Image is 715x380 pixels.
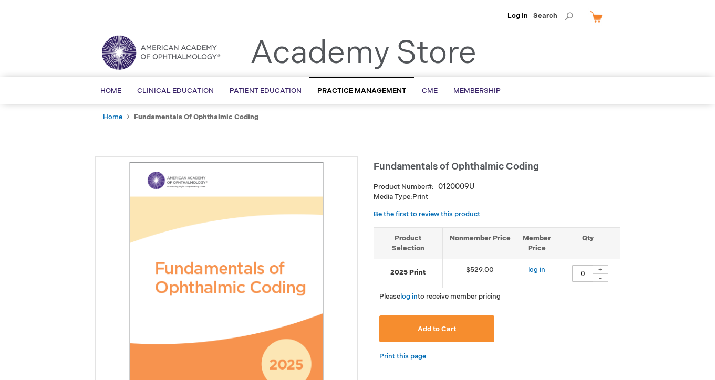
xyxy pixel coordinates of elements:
[374,161,539,172] span: Fundamentals of Ophthalmic Coding
[438,182,474,192] div: 0120009U
[374,193,412,201] strong: Media Type:
[374,210,480,218] a: Be the first to review this product
[418,325,456,333] span: Add to Cart
[593,265,608,274] div: +
[556,227,620,259] th: Qty
[317,87,406,95] span: Practice Management
[134,113,258,121] strong: Fundamentals of Ophthalmic Coding
[103,113,122,121] a: Home
[100,87,121,95] span: Home
[572,265,593,282] input: Qty
[374,192,620,202] p: Print
[422,87,438,95] span: CME
[442,259,517,288] td: $529.00
[517,227,556,259] th: Member Price
[453,87,501,95] span: Membership
[533,5,573,26] span: Search
[379,315,495,342] button: Add to Cart
[230,87,302,95] span: Patient Education
[442,227,517,259] th: Nonmember Price
[593,273,608,282] div: -
[507,12,528,20] a: Log In
[528,266,545,274] a: log in
[379,350,426,363] a: Print this page
[400,292,418,301] a: log in
[374,183,434,191] strong: Product Number
[374,227,443,259] th: Product Selection
[379,292,501,301] span: Please to receive member pricing
[137,87,214,95] span: Clinical Education
[250,35,476,72] a: Academy Store
[379,268,437,278] strong: 2025 Print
